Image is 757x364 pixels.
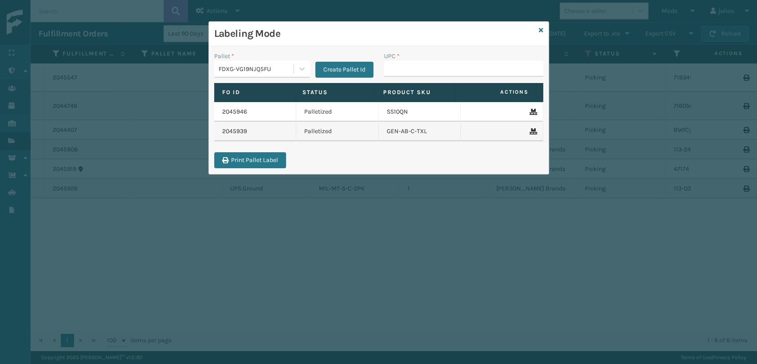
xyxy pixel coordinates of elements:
[383,88,447,96] label: Product SKU
[302,88,367,96] label: Status
[379,122,461,141] td: GEN-AB-C-TXL
[384,51,400,61] label: UPC
[214,152,286,168] button: Print Pallet Label
[315,62,373,78] button: Create Pallet Id
[214,27,535,40] h3: Labeling Mode
[214,51,234,61] label: Pallet
[379,102,461,122] td: SS10QN
[219,64,294,74] div: FDXG-VG19NJQ5FU
[222,107,247,116] a: 2045946
[530,109,535,115] i: Remove From Pallet
[530,128,535,135] i: Remove From Pallet
[296,102,379,122] td: Palletized
[458,85,534,99] span: Actions
[222,88,286,96] label: Fo Id
[222,127,247,136] a: 2045939
[296,122,379,141] td: Palletized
